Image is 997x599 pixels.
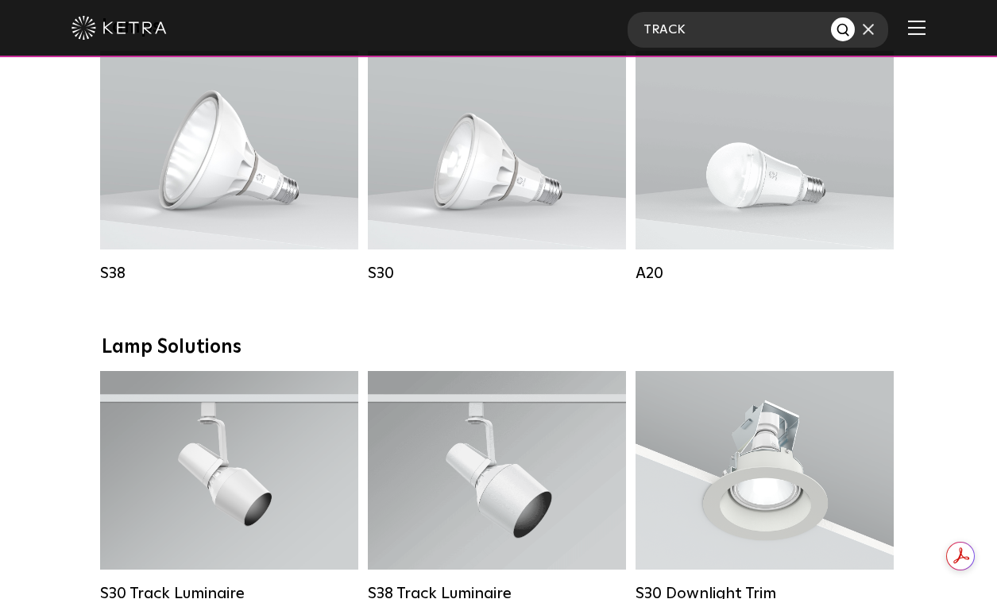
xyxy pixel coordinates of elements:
div: S38 [100,264,358,283]
img: Hamburger%20Nav.svg [908,20,926,35]
div: Lamp Solutions [102,336,896,359]
a: A20 Lumen Output:600 / 800Colors:White / BlackBase Type:E26 Edison Base / GU24Beam Angles:Omni-Di... [636,51,894,283]
img: ketra-logo-2019-white [71,16,167,40]
div: S30 [368,264,626,283]
a: S38 Lumen Output:1100Colors:White / BlackBase Type:E26 Edison Base / GU24Beam Angles:10° / 25° / ... [100,51,358,283]
button: Search [831,17,855,41]
div: A20 [636,264,894,283]
img: search button [836,22,852,39]
img: close search form [863,24,874,35]
a: S30 Lumen Output:1100Colors:White / BlackBase Type:E26 Edison Base / GU24Beam Angles:15° / 25° / ... [368,51,626,283]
